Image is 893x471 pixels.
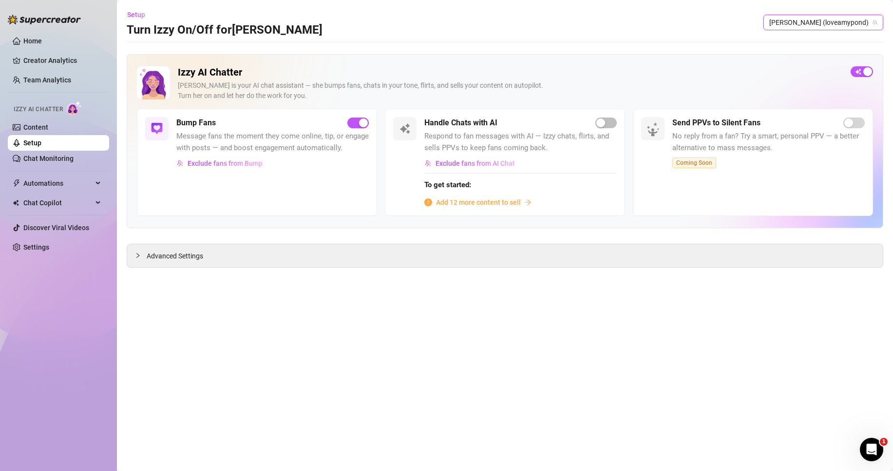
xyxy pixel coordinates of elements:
img: svg%3e [399,123,411,135]
span: Message fans the moment they come online, tip, or engage with posts — and boost engagement automa... [176,131,369,154]
span: arrow-right [525,199,532,206]
img: Izzy AI Chatter [137,66,170,99]
a: Content [23,123,48,131]
span: Amy Pond (loveamypond) [769,15,877,30]
span: team [872,20,878,25]
h3: Turn Izzy On/Off for [PERSON_NAME] [127,22,323,38]
strong: To get started: [424,180,471,189]
div: [PERSON_NAME] is your AI chat assistant — she bumps fans, chats in your tone, flirts, and sells y... [178,80,843,101]
span: Advanced Settings [147,251,203,261]
h5: Send PPVs to Silent Fans [672,117,760,129]
a: Discover Viral Videos [23,224,89,232]
a: Home [23,37,42,45]
h5: Handle Chats with AI [424,117,497,129]
img: svg%3e [425,160,432,167]
span: Izzy AI Chatter [14,105,63,114]
button: Setup [127,7,153,22]
span: No reply from a fan? Try a smart, personal PPV — a better alternative to mass messages. [672,131,865,154]
span: info-circle [424,198,432,206]
span: Setup [127,11,145,19]
img: svg%3e [177,160,184,167]
span: Add 12 more content to sell [436,197,521,208]
span: Respond to fan messages with AI — Izzy chats, flirts, and sells PPVs to keep fans coming back. [424,131,617,154]
a: Setup [23,139,41,147]
span: Chat Copilot [23,195,93,211]
img: Chat Copilot [13,199,19,206]
span: Automations [23,176,93,191]
span: thunderbolt [13,179,20,187]
a: Team Analytics [23,76,71,84]
a: Chat Monitoring [23,155,74,162]
h2: Izzy AI Chatter [178,66,843,78]
span: Exclude fans from Bump [188,159,263,167]
a: Settings [23,243,49,251]
span: Exclude fans from AI Chat [436,159,515,167]
button: Exclude fans from Bump [176,156,263,171]
h5: Bump Fans [176,117,216,129]
img: svg%3e [151,123,163,135]
img: silent-fans-ppv-o-N6Mmdf.svg [646,122,662,138]
img: AI Chatter [67,101,82,115]
iframe: Intercom live chat [860,438,883,461]
img: logo-BBDzfeDw.svg [8,15,81,24]
div: collapsed [135,250,147,261]
span: collapsed [135,253,141,258]
button: Exclude fans from AI Chat [424,156,515,171]
span: Coming Soon [672,157,716,168]
span: 1 [880,438,888,446]
a: Creator Analytics [23,53,101,68]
